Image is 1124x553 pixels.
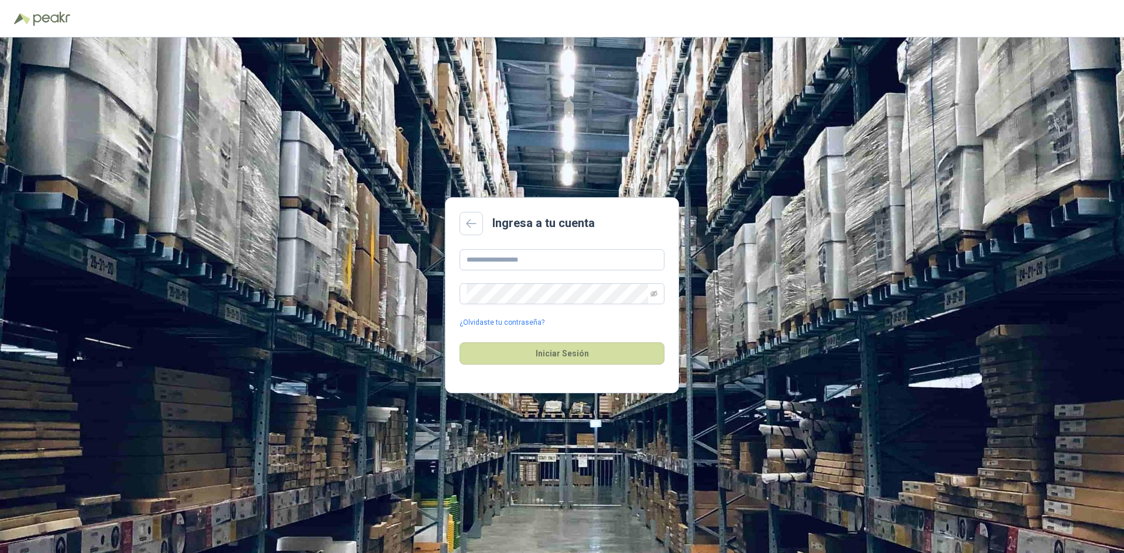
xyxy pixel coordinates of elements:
h2: Ingresa a tu cuenta [492,214,595,232]
a: ¿Olvidaste tu contraseña? [460,317,544,328]
button: Iniciar Sesión [460,342,664,365]
img: Peakr [33,12,70,26]
span: eye-invisible [650,290,657,297]
img: Logo [14,13,30,25]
